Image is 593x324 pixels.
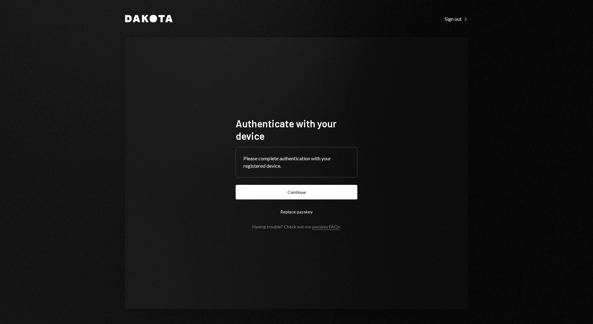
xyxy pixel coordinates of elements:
a: Sign out [445,15,468,22]
div: Please complete authentication with your registered device. [243,155,350,170]
a: passkey FAQs [312,224,340,230]
button: Replace passkey [236,204,357,219]
h1: Authenticate with your device [236,117,357,142]
button: Continue [236,185,357,199]
div: Having trouble? Check out our . [252,224,341,229]
div: Sign out [445,16,468,22]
